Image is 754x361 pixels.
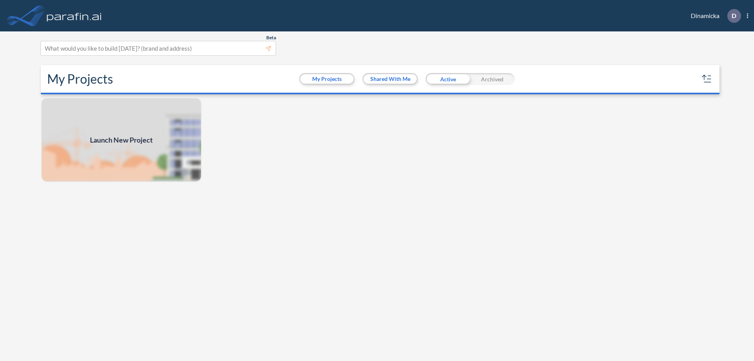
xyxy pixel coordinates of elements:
[364,74,417,84] button: Shared With Me
[701,73,713,85] button: sort
[300,74,353,84] button: My Projects
[470,73,514,85] div: Archived
[266,35,276,41] span: Beta
[732,12,736,19] p: D
[47,71,113,86] h2: My Projects
[679,9,748,23] div: Dinamicka
[41,97,202,182] a: Launch New Project
[90,135,153,145] span: Launch New Project
[41,97,202,182] img: add
[45,8,103,24] img: logo
[426,73,470,85] div: Active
